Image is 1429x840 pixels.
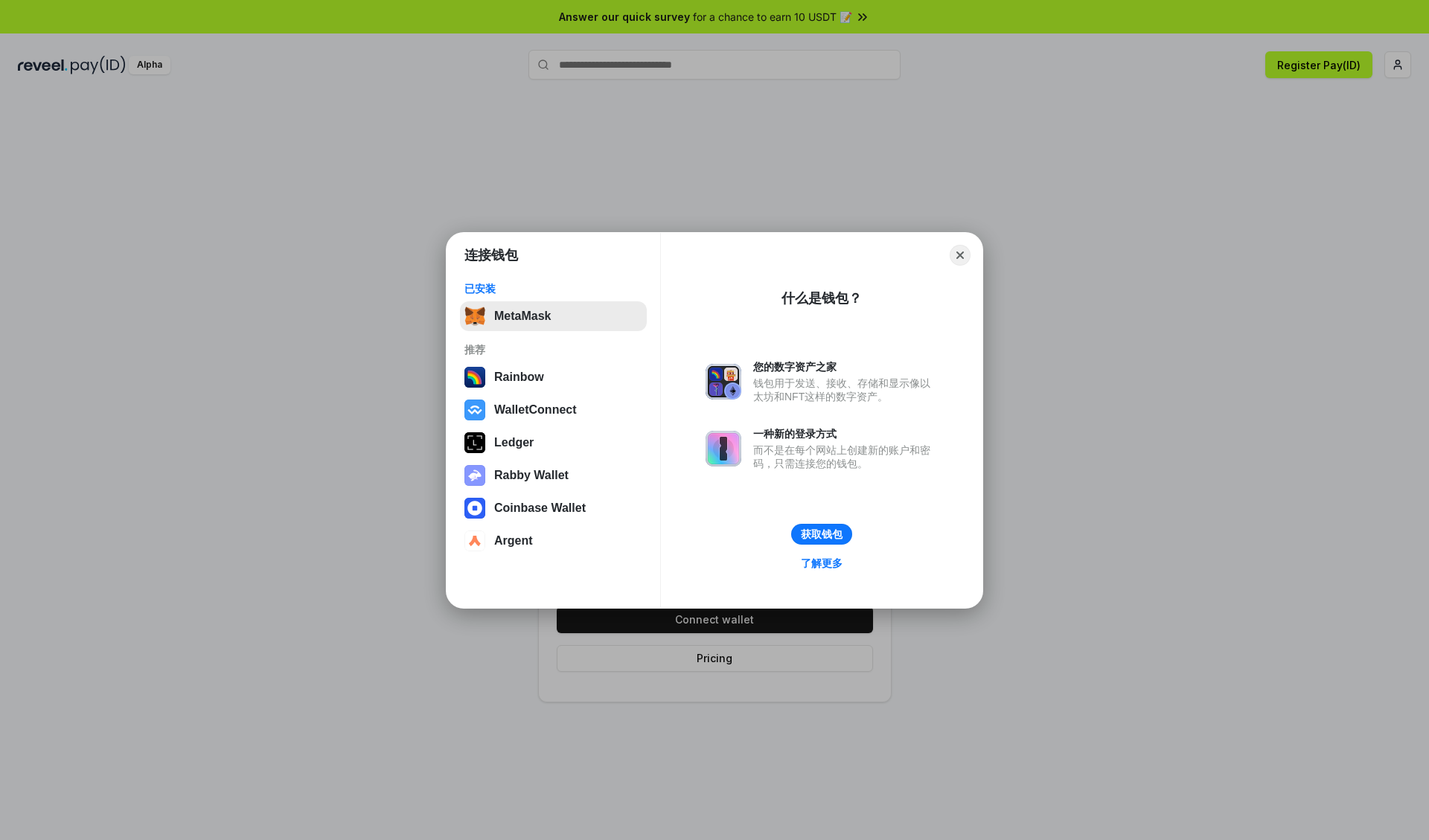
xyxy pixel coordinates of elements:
[706,431,741,467] img: svg+xml,%3Csvg%20xmlns%3D%22http%3A%2F%2Fwww.w3.org%2F2000%2Fsvg%22%20fill%3D%22none%22%20viewBox...
[460,362,647,392] button: Rainbow
[460,301,647,331] button: MetaMask
[801,528,843,541] div: 获取钱包
[950,245,971,266] button: Close
[706,364,741,400] img: svg+xml,%3Csvg%20xmlns%3D%22http%3A%2F%2Fwww.w3.org%2F2000%2Fsvg%22%20fill%3D%22none%22%20viewBox...
[753,376,938,403] div: 钱包用于发送、接收、存储和显示像以太坊和NFT这样的数字资产。
[494,436,534,449] div: Ledger
[460,428,647,458] button: Ledger
[791,524,852,545] button: 获取钱包
[494,469,569,482] div: Rabby Wallet
[464,530,485,551] img: svg+xml,%3Csvg%20width%3D%2228%22%20height%3D%2228%22%20viewBox%3D%220%200%2028%2028%22%20fill%3D...
[464,432,485,453] img: svg+xml,%3Csvg%20xmlns%3D%22http%3A%2F%2Fwww.w3.org%2F2000%2Fsvg%22%20width%3D%2228%22%20height%3...
[781,289,862,307] div: 什么是钱包？
[801,557,843,570] div: 了解更多
[460,461,647,490] button: Rabby Wallet
[494,403,577,417] div: WalletConnect
[494,534,533,548] div: Argent
[460,493,647,523] button: Coinbase Wallet
[464,282,642,295] div: 已安装
[753,360,938,373] div: 您的数字资产之家
[464,246,518,264] h1: 连接钱包
[494,310,551,323] div: MetaMask
[792,554,851,573] a: 了解更多
[464,367,485,388] img: svg+xml,%3Csvg%20width%3D%22120%22%20height%3D%22120%22%20viewBox%3D%220%200%20120%20120%22%20fil...
[464,498,485,519] img: svg+xml,%3Csvg%20width%3D%2228%22%20height%3D%2228%22%20viewBox%3D%220%200%2028%2028%22%20fill%3D...
[464,400,485,420] img: svg+xml,%3Csvg%20width%3D%2228%22%20height%3D%2228%22%20viewBox%3D%220%200%2028%2028%22%20fill%3D...
[464,465,485,486] img: svg+xml,%3Csvg%20xmlns%3D%22http%3A%2F%2Fwww.w3.org%2F2000%2Fsvg%22%20fill%3D%22none%22%20viewBox...
[753,427,938,440] div: 一种新的登录方式
[464,343,642,356] div: 推荐
[494,371,544,384] div: Rainbow
[460,395,647,425] button: WalletConnect
[494,501,586,515] div: Coinbase Wallet
[753,443,938,470] div: 而不是在每个网站上创建新的账户和密码，只需连接您的钱包。
[460,526,647,556] button: Argent
[464,306,485,327] img: svg+xml,%3Csvg%20fill%3D%22none%22%20height%3D%2233%22%20viewBox%3D%220%200%2035%2033%22%20width%...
